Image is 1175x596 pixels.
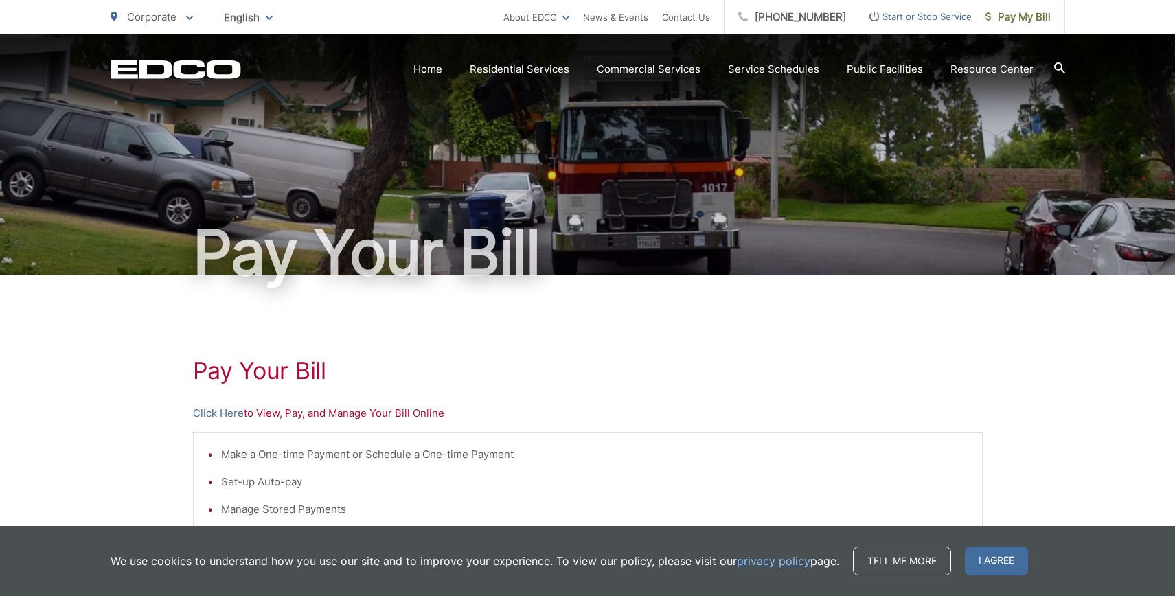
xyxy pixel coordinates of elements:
[847,61,923,78] a: Public Facilities
[193,405,983,422] p: to View, Pay, and Manage Your Bill Online
[221,501,968,518] li: Manage Stored Payments
[583,9,648,25] a: News & Events
[853,547,951,575] a: Tell me more
[965,547,1028,575] span: I agree
[111,60,241,79] a: EDCD logo. Return to the homepage.
[413,61,442,78] a: Home
[127,10,176,23] span: Corporate
[221,446,968,463] li: Make a One-time Payment or Schedule a One-time Payment
[985,9,1051,25] span: Pay My Bill
[214,5,283,30] span: English
[737,553,810,569] a: privacy policy
[728,61,819,78] a: Service Schedules
[662,9,710,25] a: Contact Us
[111,218,1065,287] h1: Pay Your Bill
[221,474,968,490] li: Set-up Auto-pay
[111,553,839,569] p: We use cookies to understand how you use our site and to improve your experience. To view our pol...
[597,61,700,78] a: Commercial Services
[503,9,569,25] a: About EDCO
[193,405,244,422] a: Click Here
[470,61,569,78] a: Residential Services
[950,61,1034,78] a: Resource Center
[193,357,983,385] h1: Pay Your Bill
